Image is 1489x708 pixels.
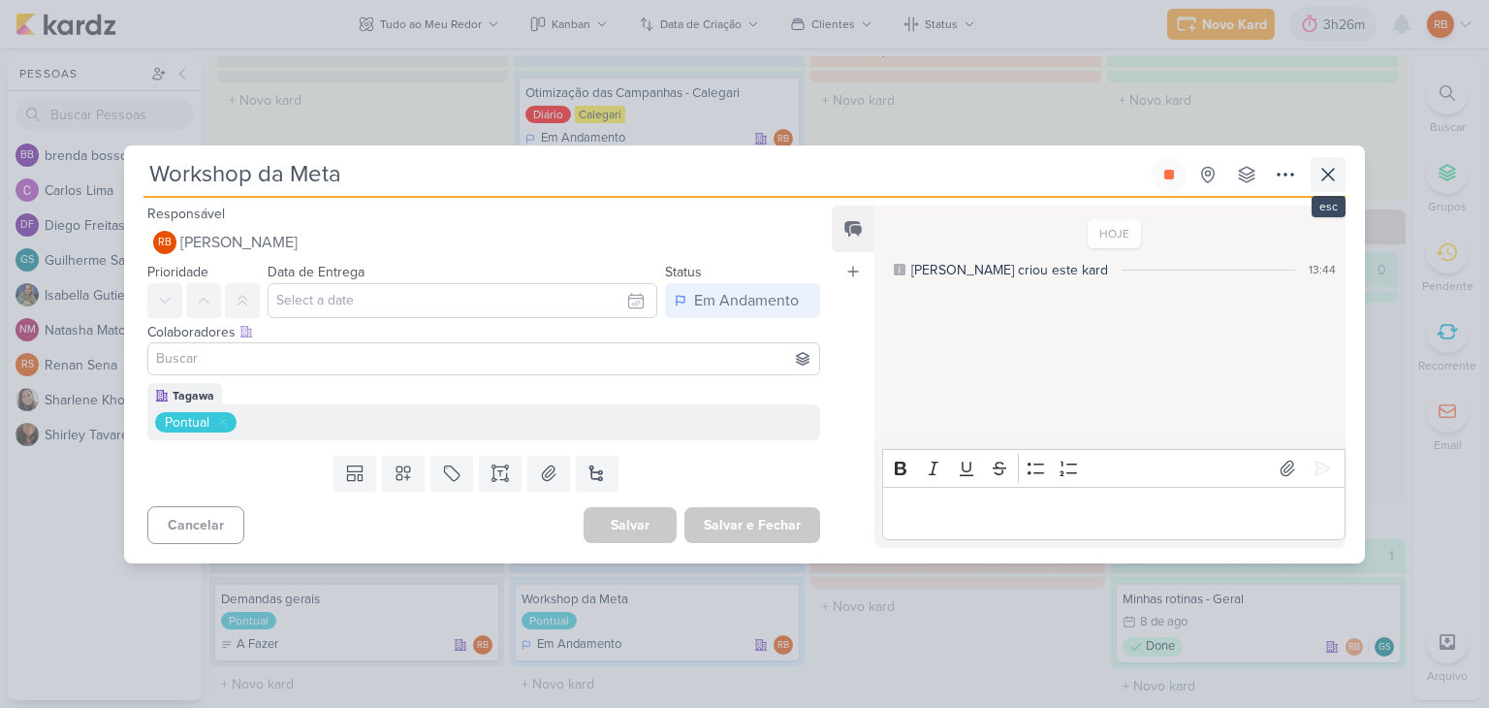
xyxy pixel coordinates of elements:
[1312,196,1346,217] div: esc
[665,283,820,318] button: Em Andamento
[882,487,1346,540] div: Editor editing area: main
[180,231,298,254] span: [PERSON_NAME]
[1309,261,1336,278] div: 13:44
[165,412,209,433] div: Pontual
[911,260,1108,280] div: [PERSON_NAME] criou este kard
[147,322,820,342] div: Colaboradores
[268,283,657,318] input: Select a date
[147,206,225,222] label: Responsável
[147,225,820,260] button: RB [PERSON_NAME]
[173,387,214,404] div: Tagawa
[268,264,364,280] label: Data de Entrega
[152,347,815,370] input: Buscar
[158,238,172,248] p: RB
[147,264,208,280] label: Prioridade
[1161,167,1177,182] div: Parar relógio
[665,264,702,280] label: Status
[882,449,1346,487] div: Editor toolbar
[147,506,244,544] button: Cancelar
[694,289,799,312] div: Em Andamento
[143,157,1148,192] input: Kard Sem Título
[153,231,176,254] div: Rogerio Bispo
